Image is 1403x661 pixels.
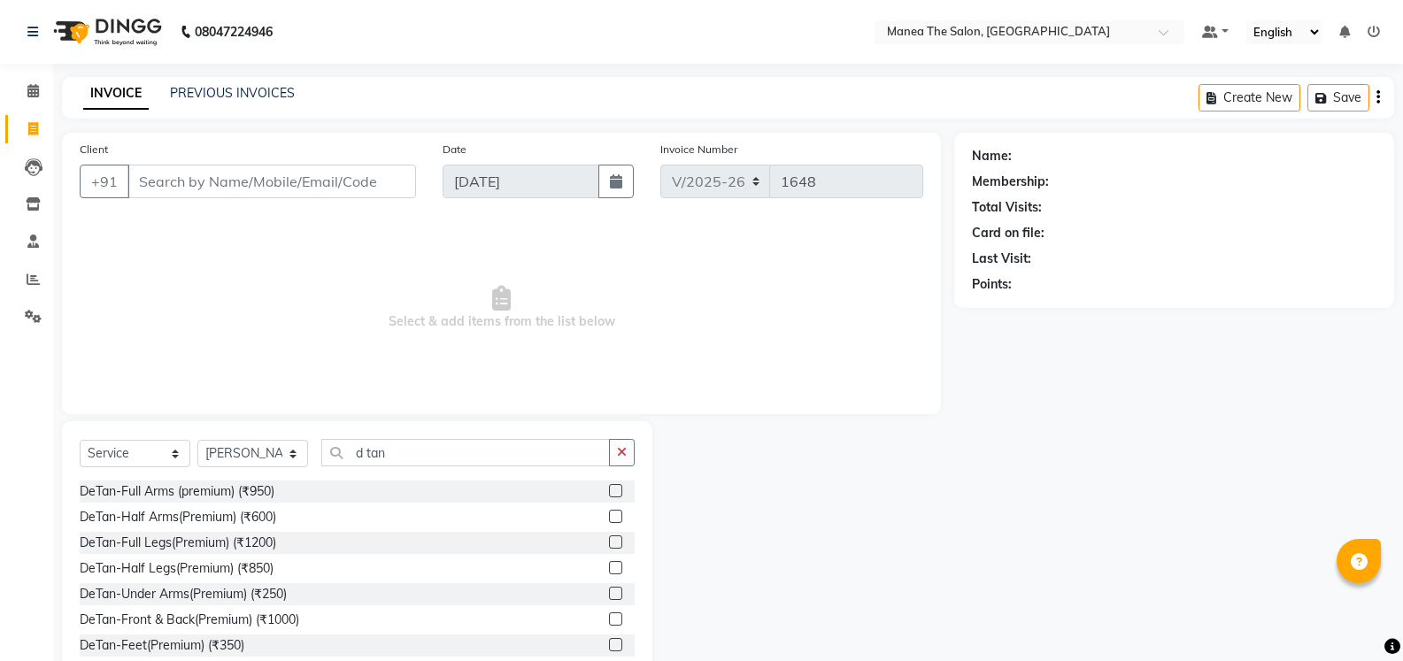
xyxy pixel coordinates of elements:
[80,611,299,629] div: DeTan-Front & Back(Premium) (₹1000)
[80,219,923,396] span: Select & add items from the list below
[127,165,416,198] input: Search by Name/Mobile/Email/Code
[80,142,108,158] label: Client
[660,142,737,158] label: Invoice Number
[83,78,149,110] a: INVOICE
[45,7,166,57] img: logo
[170,85,295,101] a: PREVIOUS INVOICES
[80,559,274,578] div: DeTan-Half Legs(Premium) (₹850)
[1307,84,1369,111] button: Save
[1199,84,1300,111] button: Create New
[972,250,1031,268] div: Last Visit:
[80,636,244,655] div: DeTan-Feet(Premium) (₹350)
[195,7,273,57] b: 08047224946
[80,482,274,501] div: DeTan-Full Arms (premium) (₹950)
[80,534,276,552] div: DeTan-Full Legs(Premium) (₹1200)
[80,585,287,603] div: DeTan-Under Arms(Premium) (₹250)
[972,198,1042,217] div: Total Visits:
[80,508,276,526] div: DeTan-Half Arms(Premium) (₹600)
[80,165,129,198] button: +91
[972,147,1012,165] div: Name:
[443,142,466,158] label: Date
[972,224,1045,242] div: Card on file:
[972,275,1012,294] div: Points:
[321,439,610,466] input: Search or Scan
[972,173,1049,191] div: Membership:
